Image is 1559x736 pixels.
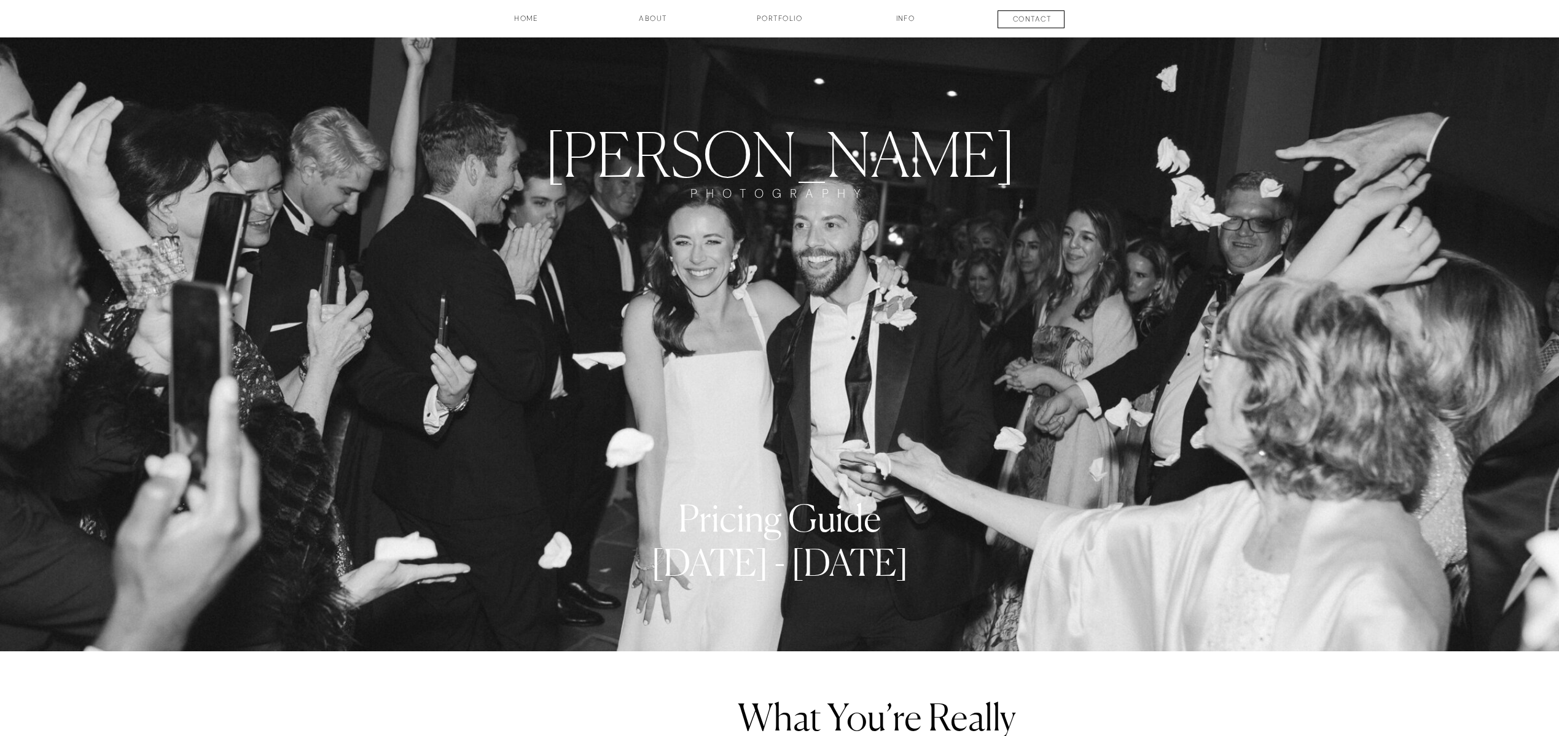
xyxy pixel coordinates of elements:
[517,118,1042,186] a: [PERSON_NAME]
[987,14,1077,28] a: contact
[481,13,572,34] a: HOME
[734,13,825,34] a: Portfolio
[622,13,684,34] a: about
[875,13,936,34] a: INFO
[608,496,951,593] h2: Pricing Guide [DATE] - [DATE]
[675,186,884,223] a: PHOTOGRAPHY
